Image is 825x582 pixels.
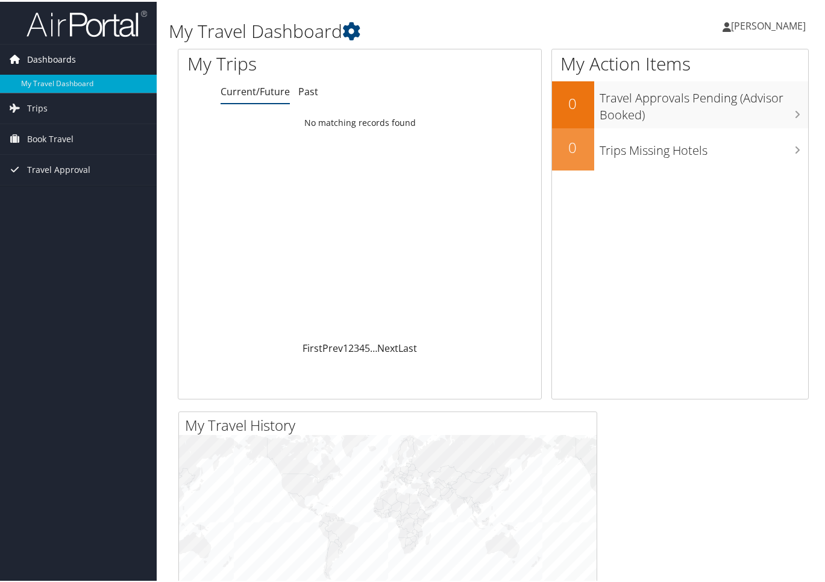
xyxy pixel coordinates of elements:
h1: My Action Items [552,49,809,75]
h1: My Travel Dashboard [169,17,601,42]
a: Past [298,83,318,96]
a: 4 [359,340,365,353]
a: Current/Future [221,83,290,96]
span: Dashboards [27,43,76,73]
span: Travel Approval [27,153,90,183]
h1: My Trips [187,49,381,75]
h3: Trips Missing Hotels [600,134,809,157]
a: 0Trips Missing Hotels [552,127,809,169]
a: [PERSON_NAME] [723,6,818,42]
a: First [303,340,322,353]
h3: Travel Approvals Pending (Advisor Booked) [600,82,809,122]
td: No matching records found [178,110,541,132]
span: … [370,340,377,353]
span: [PERSON_NAME] [731,17,806,31]
a: Next [377,340,398,353]
a: 0Travel Approvals Pending (Advisor Booked) [552,80,809,126]
h2: 0 [552,136,594,156]
a: 2 [348,340,354,353]
h2: My Travel History [185,413,597,434]
span: Trips [27,92,48,122]
a: Prev [322,340,343,353]
h2: 0 [552,92,594,112]
a: 5 [365,340,370,353]
span: Book Travel [27,122,74,152]
a: 1 [343,340,348,353]
a: Last [398,340,417,353]
img: airportal-logo.png [27,8,147,36]
a: 3 [354,340,359,353]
